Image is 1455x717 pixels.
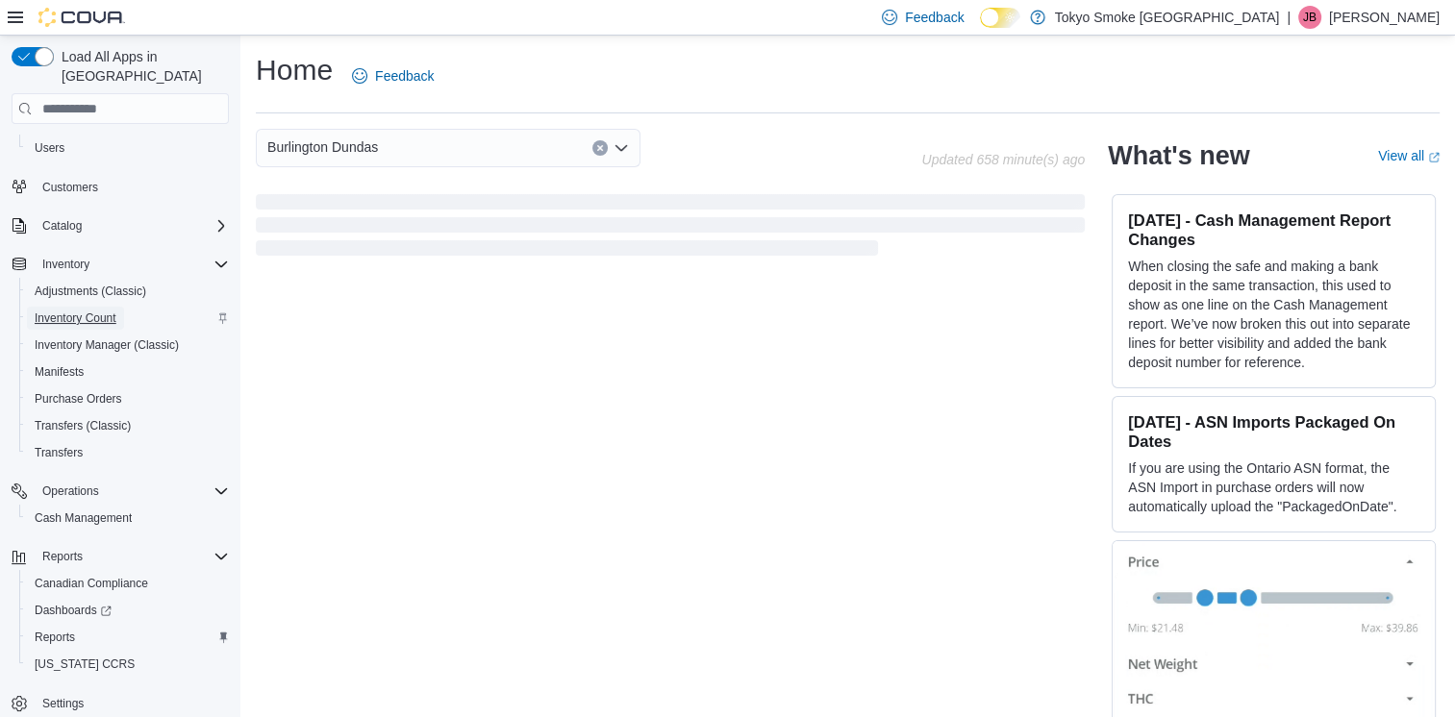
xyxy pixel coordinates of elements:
button: Catalog [35,214,89,237]
button: Clear input [592,140,608,156]
button: Canadian Compliance [19,570,237,597]
p: If you are using the Ontario ASN format, the ASN Import in purchase orders will now automatically... [1128,458,1419,516]
a: Reports [27,626,83,649]
span: Customers [42,180,98,195]
button: Operations [35,480,107,503]
span: Catalog [42,218,82,234]
span: Washington CCRS [27,653,229,676]
button: Settings [4,689,237,717]
span: Transfers [35,445,83,460]
button: [US_STATE] CCRS [19,651,237,678]
span: Reports [27,626,229,649]
span: Cash Management [35,510,132,526]
a: Transfers (Classic) [27,414,138,437]
span: Inventory [35,253,229,276]
a: Inventory Count [27,307,124,330]
p: | [1287,6,1291,29]
span: Transfers (Classic) [35,418,131,433]
span: Purchase Orders [27,387,229,410]
img: Cova [38,8,125,27]
span: Dark Mode [980,28,981,29]
a: Canadian Compliance [27,572,156,595]
span: Canadian Compliance [35,576,148,591]
span: Inventory Count [27,307,229,330]
button: Inventory Manager (Classic) [19,332,237,358]
button: Open list of options [614,140,629,156]
span: Adjustments (Classic) [27,280,229,303]
p: Updated 658 minute(s) ago [921,152,1085,167]
button: Transfers (Classic) [19,412,237,439]
a: Manifests [27,360,91,383]
a: View allExternal link [1378,148,1440,163]
span: Loading [256,198,1085,260]
span: Reports [35,630,75,645]
span: Transfers [27,441,229,464]
span: Transfers (Classic) [27,414,229,437]
input: Dark Mode [980,8,1020,28]
span: Customers [35,175,229,199]
a: Adjustments (Classic) [27,280,154,303]
span: Adjustments (Classic) [35,284,146,299]
button: Inventory [35,253,97,276]
span: Reports [35,545,229,568]
p: Tokyo Smoke [GEOGRAPHIC_DATA] [1055,6,1280,29]
span: Settings [35,691,229,715]
a: Dashboards [27,599,119,622]
span: Users [35,140,64,156]
button: Purchase Orders [19,385,237,412]
p: When closing the safe and making a bank deposit in the same transaction, this used to show as one... [1128,257,1419,372]
a: [US_STATE] CCRS [27,653,142,676]
h1: Home [256,51,333,89]
a: Cash Management [27,507,139,530]
button: Inventory Count [19,305,237,332]
svg: External link [1428,152,1440,163]
span: Inventory Count [35,310,116,326]
span: Dashboards [27,599,229,622]
h2: What's new [1108,140,1249,171]
span: Canadian Compliance [27,572,229,595]
button: Reports [19,624,237,651]
span: Settings [42,696,84,711]
span: Burlington Dundas [267,136,378,159]
a: Feedback [344,57,441,95]
button: Customers [4,173,237,201]
button: Manifests [19,358,237,385]
span: Cash Management [27,507,229,530]
a: Transfers [27,441,90,464]
div: Jigar Bijlan [1298,6,1321,29]
span: Inventory Manager (Classic) [27,334,229,357]
a: Purchase Orders [27,387,130,410]
span: Operations [42,483,99,499]
span: [US_STATE] CCRS [35,656,135,672]
span: Load All Apps in [GEOGRAPHIC_DATA] [54,47,229,86]
a: Settings [35,692,91,715]
span: Users [27,136,229,160]
a: Inventory Manager (Classic) [27,334,187,357]
span: JB [1303,6,1317,29]
a: Customers [35,176,106,199]
h3: [DATE] - Cash Management Report Changes [1128,210,1419,249]
span: Manifests [27,360,229,383]
span: Feedback [375,66,434,86]
a: Users [27,136,72,160]
span: Feedback [905,8,964,27]
h3: [DATE] - ASN Imports Packaged On Dates [1128,412,1419,451]
span: Manifests [35,364,84,380]
span: Dashboards [35,603,112,618]
button: Cash Management [19,505,237,532]
a: Dashboards [19,597,237,624]
button: Reports [4,543,237,570]
button: Inventory [4,251,237,278]
button: Catalog [4,212,237,239]
p: [PERSON_NAME] [1329,6,1440,29]
button: Reports [35,545,90,568]
button: Transfers [19,439,237,466]
button: Operations [4,478,237,505]
span: Purchase Orders [35,391,122,407]
span: Inventory [42,257,89,272]
button: Adjustments (Classic) [19,278,237,305]
span: Reports [42,549,83,564]
span: Operations [35,480,229,503]
button: Users [19,135,237,161]
span: Catalog [35,214,229,237]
